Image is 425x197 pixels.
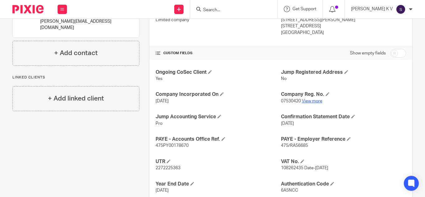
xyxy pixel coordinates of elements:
span: Pro [156,121,162,126]
span: [DATE] [281,121,294,126]
label: Show empty fields [350,50,386,56]
h4: UTR [156,158,281,165]
img: Pixie [12,5,44,13]
h4: PAYE - Employer Reference [281,136,406,143]
span: 07530420 [281,99,301,103]
h4: VAT No. [281,158,406,165]
h4: Confirmation Statement Date [281,114,406,120]
h4: Ongoing CoSec Client [156,69,281,76]
h4: + Add linked client [48,94,104,103]
p: [PERSON_NAME][EMAIL_ADDRESS][DOMAIN_NAME] [40,18,118,31]
h4: Jump Accounting Service [156,114,281,120]
h4: Company Reg. No. [281,91,406,98]
h4: CUSTOM FIELDS [156,51,281,56]
p: Linked clients [12,75,139,80]
span: Get Support [292,7,316,11]
h4: + Add contact [54,48,98,58]
span: 475PY00178670 [156,143,189,148]
h4: Authentication Code [281,181,406,187]
h4: Company Incorporated On [156,91,281,98]
span: 108262435 Date-[DATE] [281,166,328,170]
p: [PERSON_NAME] K V [351,6,393,12]
p: [STREET_ADDRESS] [281,23,406,29]
h4: PAYE - Accounts Office Ref. [156,136,281,143]
span: 6A5NCC [281,188,298,193]
p: [GEOGRAPHIC_DATA] [281,30,406,36]
h4: Jump Registered Address [281,69,406,76]
span: No [281,77,287,81]
p: [STREET_ADDRESS][PERSON_NAME] [281,17,406,23]
input: Search [203,7,259,13]
a: View more [302,99,322,103]
img: svg%3E [396,4,406,14]
span: [DATE] [156,188,169,193]
span: 2272225363 [156,166,180,170]
p: Limited company [156,17,281,23]
h4: Year End Date [156,181,281,187]
span: 475/RA56685 [281,143,308,148]
span: [DATE] [156,99,169,103]
span: Yes [156,77,162,81]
